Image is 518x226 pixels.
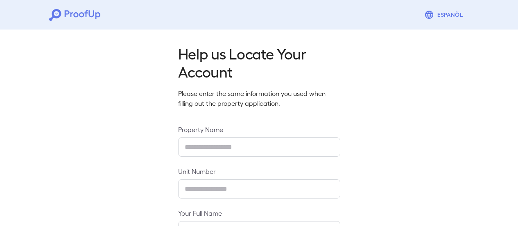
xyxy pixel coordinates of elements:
[178,44,340,80] h2: Help us Locate Your Account
[178,167,340,176] label: Unit Number
[178,208,340,218] label: Your Full Name
[178,89,340,108] p: Please enter the same information you used when filling out the property application.
[178,125,340,134] label: Property Name
[421,7,469,23] button: Espanõl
